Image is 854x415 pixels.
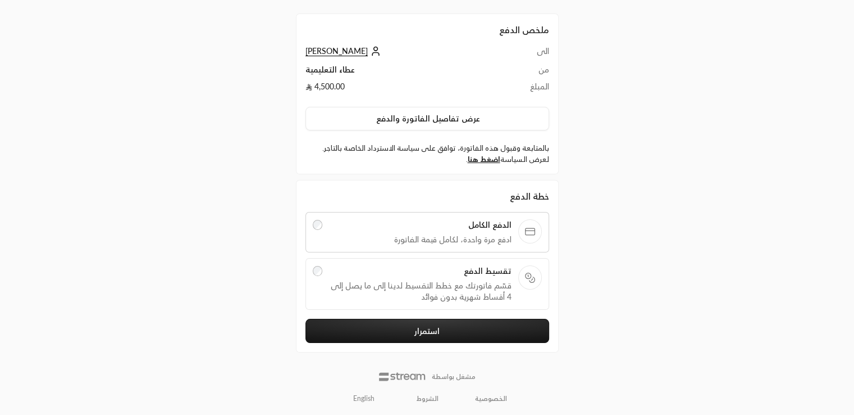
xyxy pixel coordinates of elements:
[305,81,501,98] td: 4,500.00
[305,64,501,81] td: عطاء التعليمية
[501,81,549,98] td: المبلغ
[329,234,512,245] span: ادفع مرة واحدة، لكامل قيمة الفاتورة
[329,219,512,231] span: الدفع الكامل
[417,394,439,403] a: الشروط
[305,107,549,130] button: عرض تفاصيل الفاتورة والدفع
[347,390,381,408] a: English
[305,143,549,165] label: بالمتابعة وقبول هذه الفاتورة، توافق على سياسة الاسترداد الخاصة بالتاجر. لعرض السياسة .
[501,46,549,64] td: الى
[475,394,507,403] a: الخصوصية
[329,265,512,277] span: تقسيط الدفع
[305,46,368,56] span: [PERSON_NAME]
[468,155,500,164] a: اضغط هنا
[305,190,549,203] div: خطة الدفع
[329,280,512,303] span: قسّم فاتورتك مع خطط التقسيط لدينا إلى ما يصل إلى 4 أقساط شهرية بدون فوائد
[305,23,549,37] h2: ملخص الدفع
[432,372,476,381] p: مشغل بواسطة
[313,220,323,230] input: الدفع الكاملادفع مرة واحدة، لكامل قيمة الفاتورة
[501,64,549,81] td: من
[313,266,323,276] input: تقسيط الدفعقسّم فاتورتك مع خطط التقسيط لدينا إلى ما يصل إلى 4 أقساط شهرية بدون فوائد
[305,319,549,343] button: استمرار
[305,46,383,56] a: [PERSON_NAME]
